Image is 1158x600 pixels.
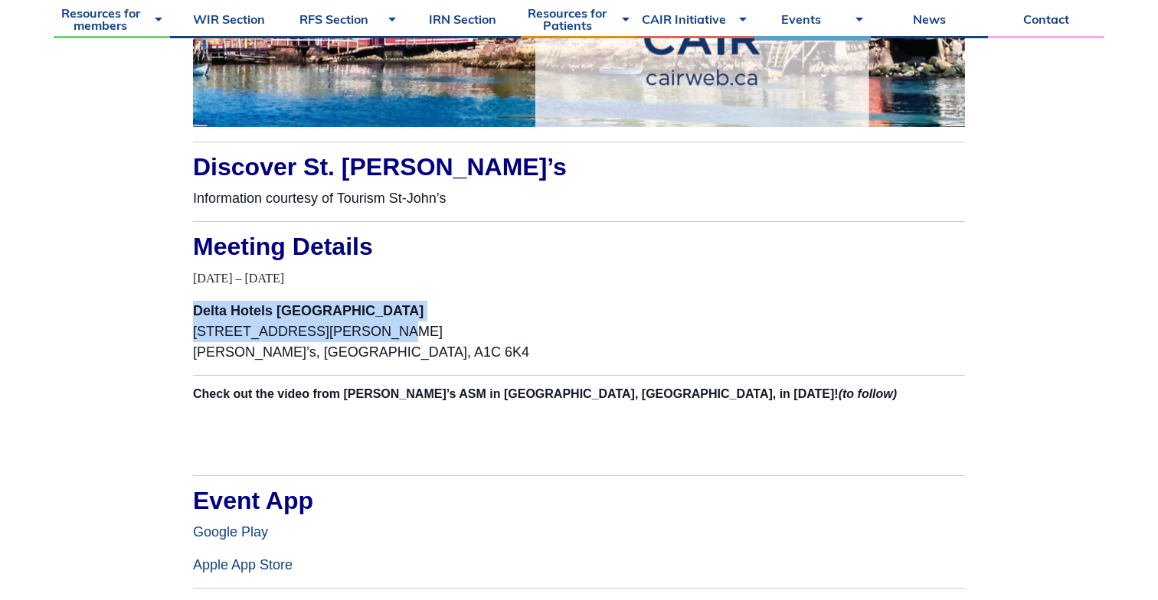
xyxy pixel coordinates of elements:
span: Meeting Details [193,233,373,260]
p: Information courtesy of Tourism St-John’s [193,188,965,209]
span: Discover St. [PERSON_NAME]’s [193,153,567,181]
a: Google Play [193,524,268,540]
h2: Check out the video from [PERSON_NAME]’s ASM in [GEOGRAPHIC_DATA], [GEOGRAPHIC_DATA], in [DATE]! [193,388,965,400]
span: Event App [193,487,313,514]
a: Apple App Store [193,557,293,572]
span: [DATE] – [DATE] [193,272,284,285]
strong: Delta Hotels [GEOGRAPHIC_DATA] [193,303,424,318]
span: (to follow) [839,387,897,400]
span: [STREET_ADDRESS][PERSON_NAME] [PERSON_NAME]’s, [GEOGRAPHIC_DATA], A1C 6K4 [193,303,529,360]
